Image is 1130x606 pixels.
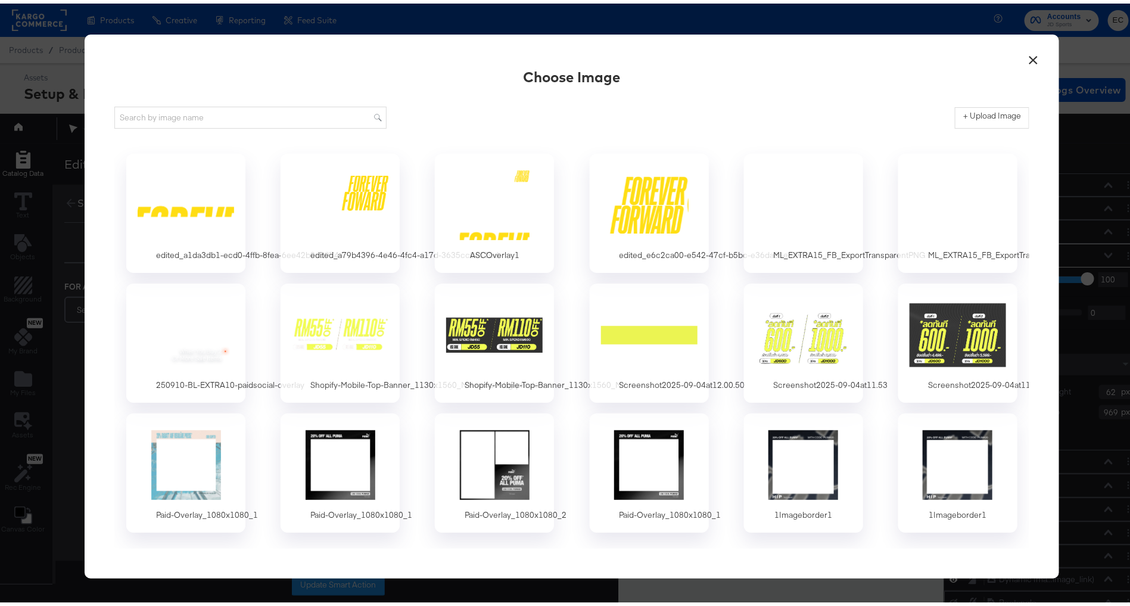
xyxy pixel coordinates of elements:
[744,280,863,399] div: Screenshot2025-09-04at11.53
[774,376,888,387] div: Screenshot2025-09-04at11.53
[928,506,988,517] div: 1Imageborder1
[435,410,554,529] div: Paid-Overlay_1080x1080_2
[465,376,627,387] div: Shopify-Mobile-Top-Banner_1130x1560_MY
[156,506,258,517] div: Paid-Overlay_1080x1080_1
[281,150,400,269] div: edited_a79b4396-4e46-4fc4-a17d-3635cc0411ed
[590,280,709,399] div: Screenshot2025-09-04at12.00.50
[281,410,400,529] div: Paid-Overlay_1080x1080_1
[898,280,1017,399] div: Screenshot2025-09-04at11.53.59
[156,376,304,387] div: 250910-BL-EXTRA10-paidsocial-overlay
[310,506,412,517] div: Paid-Overlay_1080x1080_1
[524,63,621,83] div: Choose Image
[963,107,1021,118] label: + Upload Image
[898,150,1017,269] div: ML_EXTRA15_FB_ExportTransparentPNG
[126,280,245,399] div: 250910-BL-EXTRA10-paidsocial-overlay
[928,246,1081,257] div: ML_EXTRA15_FB_ExportTransparentPNG
[435,280,554,399] div: Shopify-Mobile-Top-Banner_1130x1560_MY
[744,150,863,269] div: ML_EXTRA15_FB_ExportTransparentPNG
[744,410,863,529] div: 1Imageborder1
[126,150,245,269] div: edited_a1da3db1-ecd0-4ffb-8fea-6ee42b0e8974
[435,150,554,269] div: ASCOverlay1
[928,376,1054,387] div: Screenshot2025-09-04at11.53.59
[465,506,566,517] div: Paid-Overlay_1080x1080_2
[590,410,709,529] div: Paid-Overlay_1080x1080_1
[774,506,833,517] div: 1Imageborder1
[126,410,245,529] div: Paid-Overlay_1080x1080_1
[620,376,745,387] div: Screenshot2025-09-04at12.00.50
[114,103,387,125] input: Search by image name
[281,280,400,399] div: Shopify-Mobile-Top-Banner_1130x1560_MY-removebg-preview
[465,246,524,257] div: ASCOverlay1
[1023,43,1044,64] button: ×
[310,376,546,387] div: Shopify-Mobile-Top-Banner_1130x1560_MY-removebg-preview
[590,150,709,269] div: edited_e6c2ca00-e542-47cf-b5bc-e36da81ec492
[620,506,721,517] div: Paid-Overlay_1080x1080_1
[620,246,808,257] div: edited_e6c2ca00-e542-47cf-b5bc-e36da81ec492
[774,246,926,257] div: ML_EXTRA15_FB_ExportTransparentPNG
[310,246,499,257] div: edited_a79b4396-4e46-4fc4-a17d-3635cc0411ed
[898,410,1017,529] div: 1Imageborder1
[955,104,1029,125] button: + Upload Image
[156,246,339,257] div: edited_a1da3db1-ecd0-4ffb-8fea-6ee42b0e8974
